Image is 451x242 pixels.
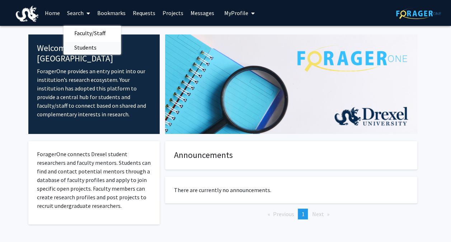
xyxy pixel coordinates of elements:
h4: Welcome to [GEOGRAPHIC_DATA] [37,43,151,64]
span: Faculty/Staff [64,26,116,40]
a: Messages [187,0,218,25]
ul: Pagination [165,209,417,219]
a: Bookmarks [94,0,129,25]
a: Requests [129,0,159,25]
a: Projects [159,0,187,25]
img: Drexel University Logo [16,6,39,22]
p: ForagerOne provides an entry point into our institution’s research ecosystem. Your institution ha... [37,67,151,118]
span: Previous [273,210,294,218]
h4: Announcements [174,150,408,160]
span: Next [312,210,324,218]
img: ForagerOne Logo [396,8,441,19]
iframe: Chat [5,210,30,237]
p: There are currently no announcements. [174,186,408,194]
span: 1 [301,210,304,218]
img: Cover Image [165,34,417,134]
a: Students [64,42,121,53]
a: Search [64,0,94,25]
p: ForagerOne connects Drexel student researchers and faculty mentors. Students can find and contact... [37,150,151,210]
span: My Profile [224,9,248,17]
span: Students [64,40,107,55]
a: Home [41,0,64,25]
a: Faculty/Staff [64,28,121,38]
